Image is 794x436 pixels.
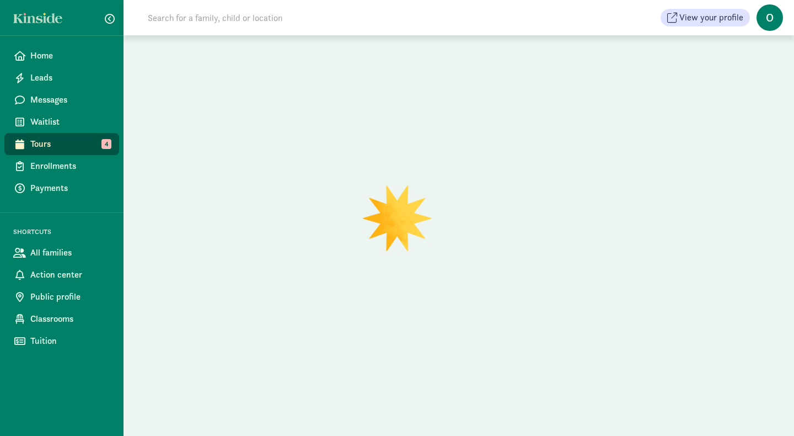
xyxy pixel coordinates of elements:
a: Action center [4,264,119,286]
input: Search for a family, child or location [141,7,450,29]
a: Home [4,45,119,67]
span: Leads [30,71,110,84]
span: O [757,4,783,31]
a: All families [4,242,119,264]
span: Home [30,49,110,62]
a: Waitlist [4,111,119,133]
span: Tours [30,137,110,151]
a: Payments [4,177,119,199]
a: Classrooms [4,308,119,330]
span: Enrollments [30,159,110,173]
span: Public profile [30,290,110,304]
a: Tours 4 [4,133,119,155]
a: Messages [4,89,119,111]
iframe: Chat Widget [739,383,794,436]
span: Payments [30,182,110,195]
span: All families [30,246,110,259]
span: Classrooms [30,312,110,326]
span: Waitlist [30,115,110,129]
a: Enrollments [4,155,119,177]
button: View your profile [661,9,750,26]
a: Tuition [4,330,119,352]
span: 4 [101,139,111,149]
span: Messages [30,93,110,107]
span: Tuition [30,334,110,348]
a: Public profile [4,286,119,308]
span: View your profile [679,11,743,24]
a: Leads [4,67,119,89]
span: Action center [30,268,110,281]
